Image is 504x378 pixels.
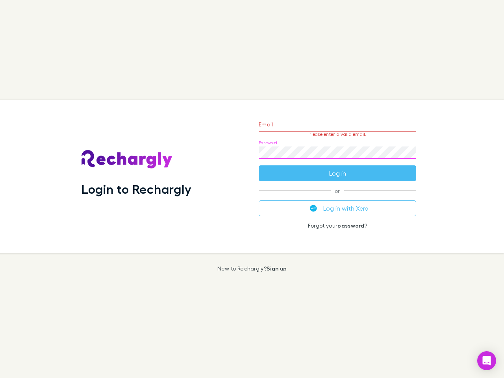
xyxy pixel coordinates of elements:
[82,182,191,196] h1: Login to Rechargly
[82,150,173,169] img: Rechargly's Logo
[259,165,416,181] button: Log in
[267,265,287,272] a: Sign up
[259,222,416,229] p: Forgot your ?
[259,140,277,146] label: Password
[259,132,416,137] p: Please enter a valid email.
[259,200,416,216] button: Log in with Xero
[477,351,496,370] div: Open Intercom Messenger
[217,265,287,272] p: New to Rechargly?
[337,222,364,229] a: password
[310,205,317,212] img: Xero's logo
